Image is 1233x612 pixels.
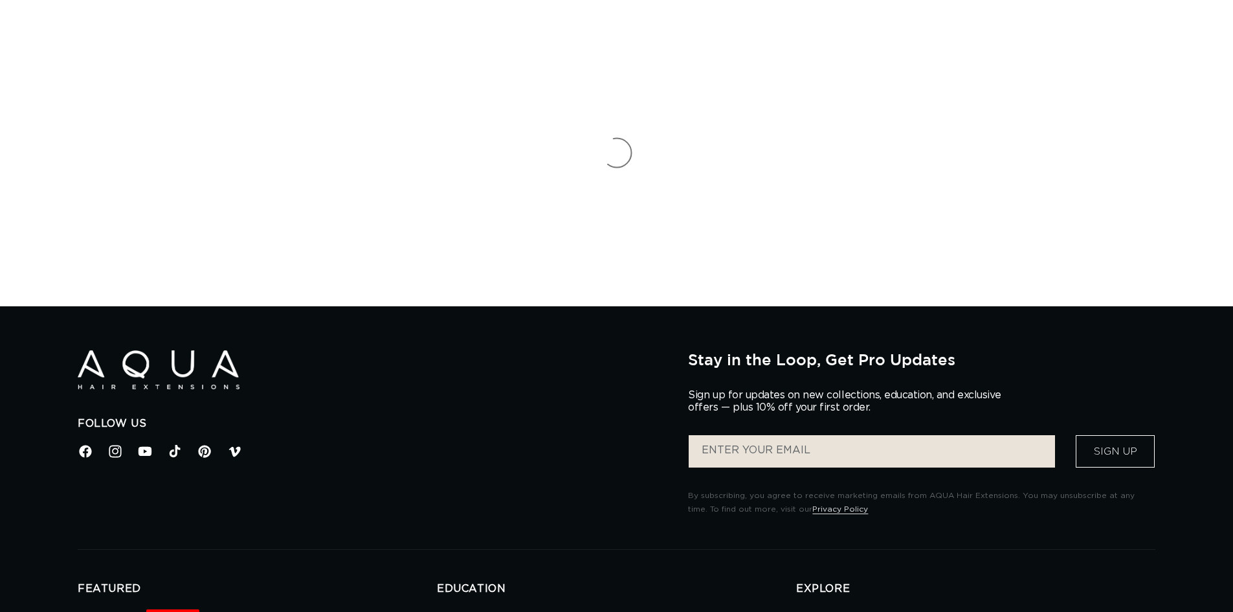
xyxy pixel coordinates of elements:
[688,350,1155,368] h2: Stay in the Loop, Get Pro Updates
[1076,435,1155,468] button: Sign Up
[796,582,1155,596] h2: EXPLORE
[688,489,1155,517] p: By subscribing, you agree to receive marketing emails from AQUA Hair Extensions. You may unsubscr...
[78,417,669,431] h2: Follow Us
[78,350,239,390] img: Aqua Hair Extensions
[688,389,1012,414] p: Sign up for updates on new collections, education, and exclusive offers — plus 10% off your first...
[78,582,437,596] h2: FEATURED
[812,505,868,513] a: Privacy Policy
[437,582,796,596] h2: EDUCATION
[689,435,1055,468] input: ENTER YOUR EMAIL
